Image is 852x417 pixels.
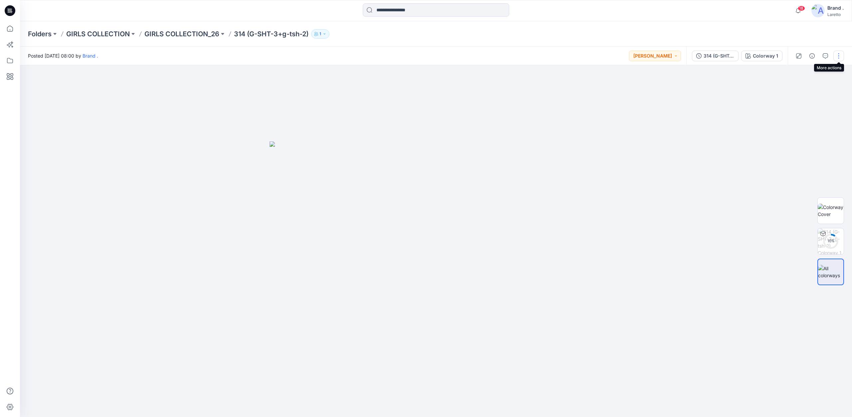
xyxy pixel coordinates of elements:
a: GIRLS COLLECTION [66,29,130,39]
img: All colorways [818,265,843,279]
button: 314 (G-SHT-3+g-tsh-2) [692,51,739,61]
span: Posted [DATE] 08:00 by [28,52,98,59]
span: 18 [798,6,805,11]
img: Colorway Cover [818,204,844,218]
button: Colorway 1 [741,51,782,61]
p: 1 [319,30,321,38]
button: Details [807,51,817,61]
img: avatar [811,4,825,17]
div: Laretto [827,12,844,17]
button: 1 [311,29,329,39]
a: Folders [28,29,52,39]
a: GIRLS COLLECTION_26 [144,29,219,39]
img: 314 (G-SHT-3+g-tsh-2) Colorway 1 [818,228,844,254]
p: 314 (G-SHT-3+g-tsh-2) [234,29,309,39]
a: Brand . [83,53,98,59]
div: Colorway 1 [753,52,778,60]
div: 314 (G-SHT-3+g-tsh-2) [704,52,734,60]
div: 10 % [823,238,839,244]
div: Brand . [827,4,844,12]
